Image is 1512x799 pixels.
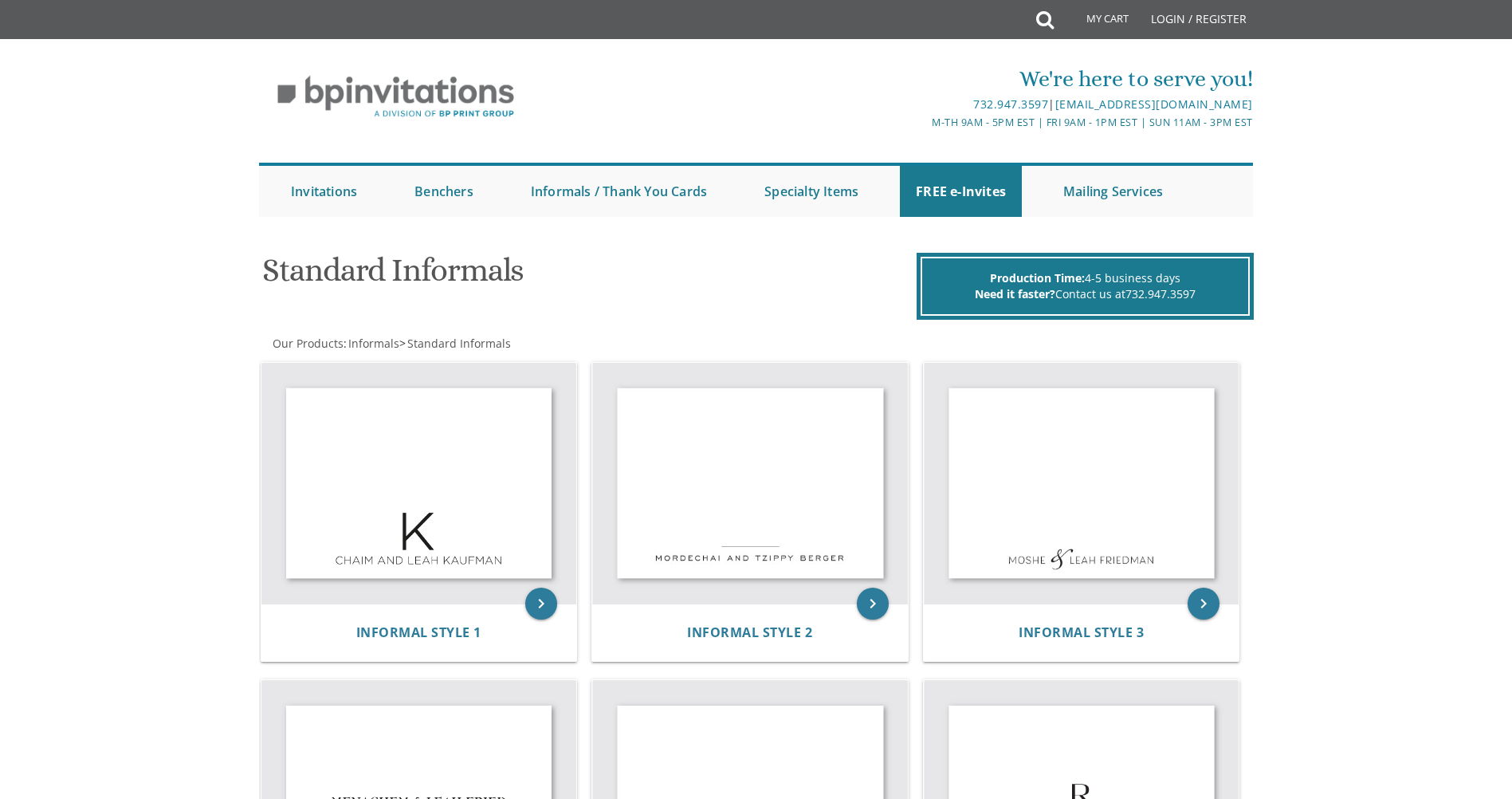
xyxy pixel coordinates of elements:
[857,588,889,620] a: keyboard_arrow_right
[271,336,344,351] a: Our Products
[975,286,1055,301] span: Need it faster?
[356,624,481,641] span: Informal Style 1
[1052,2,1140,41] a: My Cart
[275,166,373,217] a: Invitations
[687,625,812,640] a: Informal Style 2
[348,336,399,351] span: Informals
[1019,624,1144,641] span: Informal Style 3
[748,166,874,217] a: Specialty Items
[262,253,913,300] h1: Standard Informals
[406,336,511,351] a: Standard Informals
[973,96,1048,112] a: 732.947.3597
[591,114,1253,131] div: M-Th 9am - 5pm EST | Fri 9am - 1pm EST | Sun 11am - 3pm EST
[1125,286,1196,301] a: 732.947.3597
[1055,96,1253,112] a: [EMAIL_ADDRESS][DOMAIN_NAME]
[591,63,1253,95] div: We're here to serve you!
[592,363,908,604] img: Informal Style 2
[399,336,511,351] span: >
[591,95,1253,114] div: |
[921,257,1250,316] div: 4-5 business days Contact us at
[687,624,812,641] span: Informal Style 2
[525,588,557,620] a: keyboard_arrow_right
[1047,166,1179,217] a: Mailing Services
[347,336,399,351] a: Informals
[407,336,511,351] span: Standard Informals
[924,363,1239,604] img: Informal Style 3
[259,64,532,130] img: BP Invitation Loft
[990,270,1085,285] span: Production Time:
[900,166,1022,217] a: FREE e-Invites
[356,625,481,640] a: Informal Style 1
[515,166,723,217] a: Informals / Thank You Cards
[259,336,756,352] div: :
[261,363,577,604] img: Informal Style 1
[399,166,489,217] a: Benchers
[1188,588,1219,620] a: keyboard_arrow_right
[1019,625,1144,640] a: Informal Style 3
